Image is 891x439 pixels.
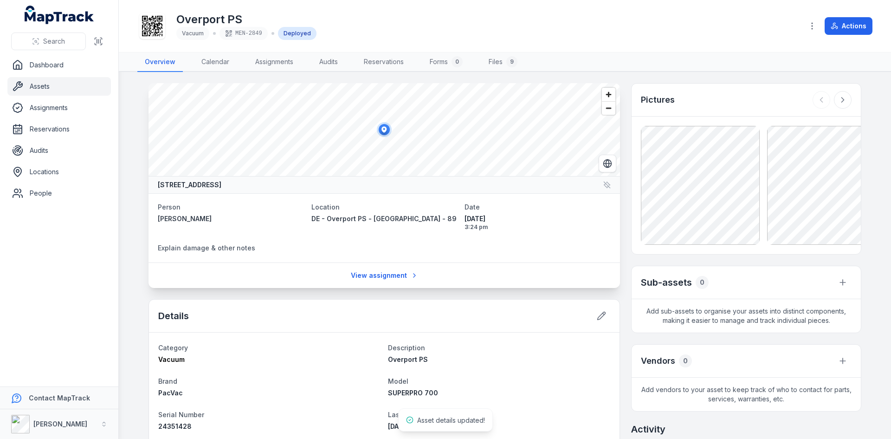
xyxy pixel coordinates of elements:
a: Audits [7,141,111,160]
h2: Sub-assets [641,276,692,289]
div: 0 [696,276,709,289]
h1: Overport PS [176,12,316,27]
h3: Pictures [641,93,675,106]
span: [DATE] [465,214,611,223]
span: Person [158,203,181,211]
a: People [7,184,111,203]
span: Category [158,344,188,352]
span: Vacuum [182,30,204,37]
span: SUPERPRO 700 [388,389,438,397]
a: [PERSON_NAME] [158,214,304,223]
h3: Vendors [641,354,675,367]
a: Assignments [248,52,301,72]
time: 8/14/2025, 3:24:20 PM [465,214,611,231]
a: MapTrack [25,6,94,24]
a: Dashboard [7,56,111,74]
span: Date [465,203,480,211]
a: Assignments [7,98,111,117]
div: 9 [506,56,517,67]
strong: [STREET_ADDRESS] [158,180,221,190]
a: Calendar [194,52,237,72]
a: DE - Overport PS - [GEOGRAPHIC_DATA] - 89408 [311,214,458,223]
span: Add sub-assets to organise your assets into distinct components, making it easier to manage and t... [632,299,861,333]
a: Overview [137,52,183,72]
a: Forms0 [422,52,470,72]
span: Add vendors to your asset to keep track of who to contact for parts, services, warranties, etc. [632,378,861,411]
span: PacVac [158,389,183,397]
div: Deployed [278,27,316,40]
span: Brand [158,377,177,385]
span: [DATE] [388,422,409,430]
span: Vacuum [158,355,185,363]
canvas: Map [148,83,620,176]
span: Model [388,377,408,385]
a: Reservations [7,120,111,138]
div: 0 [452,56,463,67]
span: DE - Overport PS - [GEOGRAPHIC_DATA] - 89408 [311,215,471,223]
button: Switch to Satellite View [599,155,616,172]
a: Audits [312,52,345,72]
span: Explain damage & other notes [158,244,255,252]
a: Files9 [481,52,525,72]
a: Reservations [356,52,411,72]
a: Locations [7,163,111,181]
div: MEN-2849 [220,27,268,40]
strong: Contact MapTrack [29,394,90,402]
span: 3:24 pm [465,223,611,231]
span: 24351428 [158,422,192,430]
h2: Activity [631,423,665,436]
span: Search [43,37,65,46]
a: Assets [7,77,111,96]
button: Search [11,33,86,50]
span: Description [388,344,425,352]
span: Last Test & Tag Date [388,411,456,419]
span: Asset details updated! [417,416,485,424]
strong: [PERSON_NAME] [33,420,87,428]
span: Serial Number [158,411,204,419]
a: View assignment [345,267,424,284]
h2: Details [158,309,189,322]
span: Location [311,203,340,211]
button: Zoom in [602,88,615,101]
span: Overport PS [388,355,428,363]
button: Zoom out [602,101,615,115]
div: 0 [679,354,692,367]
time: 9/11/2025, 11:00:00 AM [388,422,409,430]
button: Actions [825,17,872,35]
